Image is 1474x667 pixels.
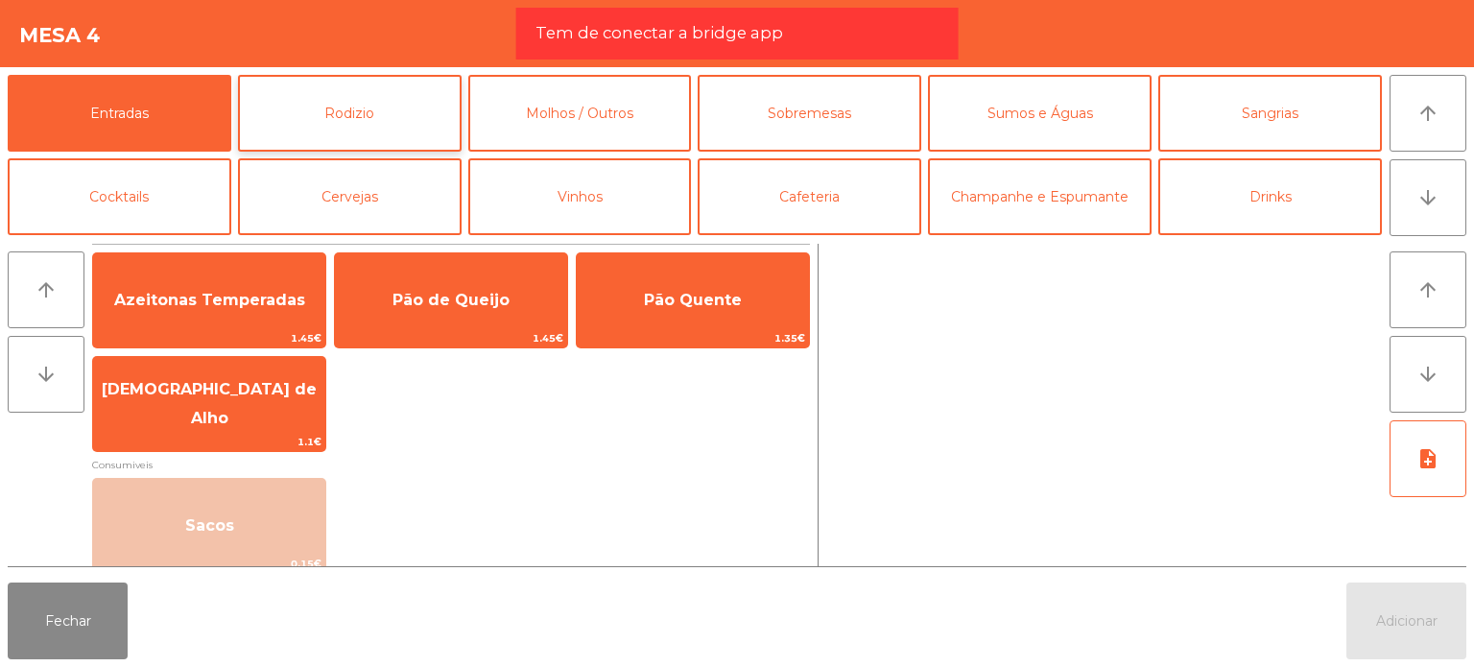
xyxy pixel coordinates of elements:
[468,75,692,152] button: Molhos / Outros
[8,75,231,152] button: Entradas
[19,21,101,50] h4: Mesa 4
[335,329,567,347] span: 1.45€
[1390,336,1466,413] button: arrow_downward
[1416,447,1439,470] i: note_add
[1416,186,1439,209] i: arrow_downward
[8,158,231,235] button: Cocktails
[1416,363,1439,386] i: arrow_downward
[8,336,84,413] button: arrow_downward
[238,158,462,235] button: Cervejas
[8,251,84,328] button: arrow_upward
[644,291,742,309] span: Pão Quente
[93,329,325,347] span: 1.45€
[468,158,692,235] button: Vinhos
[1390,420,1466,497] button: note_add
[8,583,128,659] button: Fechar
[114,291,305,309] span: Azeitonas Temperadas
[35,278,58,301] i: arrow_upward
[35,363,58,386] i: arrow_downward
[1390,75,1466,152] button: arrow_upward
[102,380,317,427] span: [DEMOGRAPHIC_DATA] de Alho
[392,291,510,309] span: Pão de Queijo
[928,158,1152,235] button: Champanhe e Espumante
[1416,102,1439,125] i: arrow_upward
[535,21,783,45] span: Tem de conectar a bridge app
[698,158,921,235] button: Cafeteria
[577,329,809,347] span: 1.35€
[1158,75,1382,152] button: Sangrias
[238,75,462,152] button: Rodizio
[928,75,1152,152] button: Sumos e Águas
[185,516,234,535] span: Sacos
[92,456,810,474] span: Consumiveis
[93,555,325,573] span: 0.15€
[698,75,921,152] button: Sobremesas
[1390,159,1466,236] button: arrow_downward
[93,433,325,451] span: 1.1€
[1416,278,1439,301] i: arrow_upward
[1390,251,1466,328] button: arrow_upward
[1158,158,1382,235] button: Drinks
